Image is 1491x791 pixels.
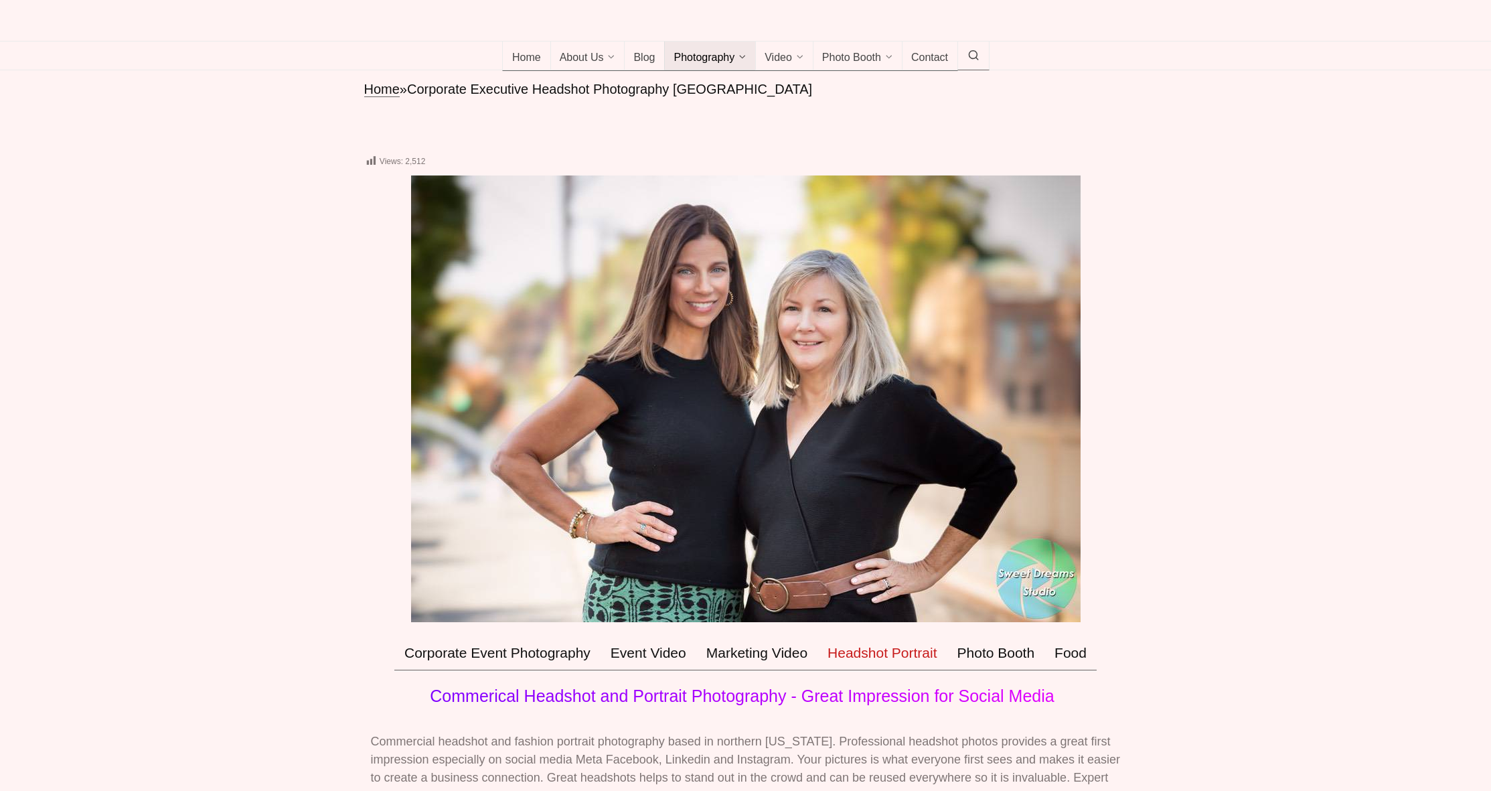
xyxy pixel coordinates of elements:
[512,52,541,65] span: Home
[502,42,551,71] a: Home
[947,636,1045,670] a: Photo Booth
[624,42,665,71] a: Blog
[817,636,947,670] a: Headshot Portrait
[394,636,601,670] a: Corporate Event Photography
[411,175,1081,622] img: corporate headshot portrait photographer photography new jersey new york city
[1044,636,1097,670] a: Food
[364,80,1127,98] nav: breadcrumbs
[696,636,817,670] a: Marketing Video
[822,52,881,65] span: Photo Booth
[911,52,948,65] span: Contact
[400,82,407,96] span: »
[601,636,696,670] a: Event Video
[560,52,604,65] span: About Us
[407,82,812,96] span: Corporate Executive Headshot Photography [GEOGRAPHIC_DATA]
[765,52,792,65] span: Video
[550,42,625,71] a: About Us
[405,157,425,166] span: 2,512
[664,42,756,71] a: Photography
[674,52,734,65] span: Photography
[755,42,813,71] a: Video
[380,157,403,166] span: Views:
[633,52,655,65] span: Blog
[813,42,903,71] a: Photo Booth
[430,687,1054,705] span: Commerical Headshot and Portrait Photography - Great Impression for Social Media
[902,42,958,71] a: Contact
[364,82,400,97] a: Home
